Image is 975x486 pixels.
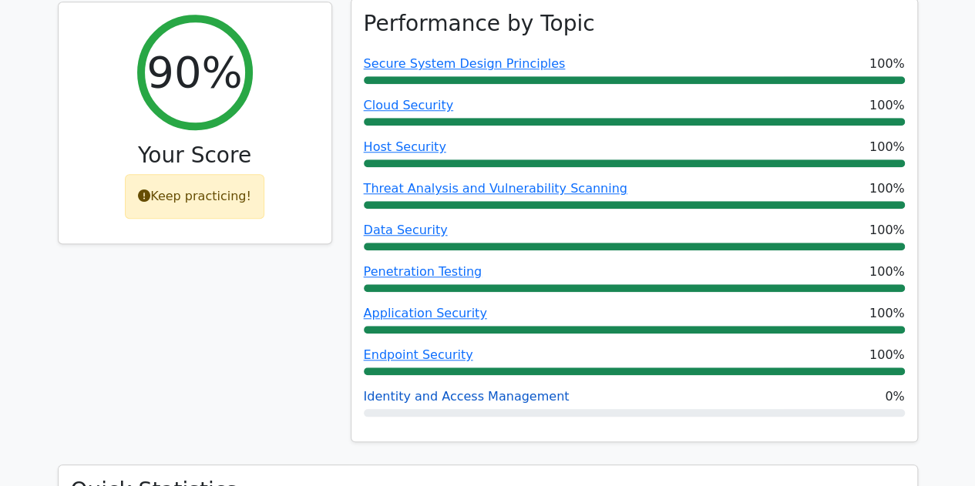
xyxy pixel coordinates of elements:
div: Keep practicing! [125,174,264,219]
span: 100% [869,96,905,115]
a: Application Security [364,306,487,320]
a: Data Security [364,223,448,237]
span: 100% [869,138,905,156]
a: Host Security [364,139,446,154]
h2: 90% [146,46,242,98]
span: 0% [885,387,904,406]
h3: Your Score [71,142,319,169]
a: Penetration Testing [364,264,482,279]
a: Endpoint Security [364,347,473,362]
span: 100% [869,221,905,240]
a: Identity and Access Management [364,389,570,404]
a: Threat Analysis and Vulnerability Scanning [364,181,627,196]
span: 100% [869,263,905,281]
a: Cloud Security [364,98,454,112]
a: Secure System Design Principles [364,56,566,71]
h3: Performance by Topic [364,11,595,37]
span: 100% [869,346,905,364]
span: 100% [869,55,905,73]
span: 100% [869,304,905,323]
span: 100% [869,179,905,198]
